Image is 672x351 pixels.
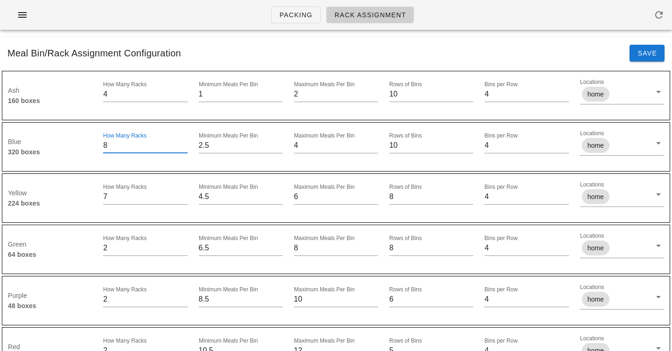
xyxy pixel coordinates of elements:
div: Locationshome [580,136,664,155]
label: Rows of Bins [389,132,422,139]
span: home [588,138,604,153]
label: Minimum Meals Per Bin [199,132,258,139]
label: Bins per Row [484,81,518,88]
span: home [588,87,604,102]
label: Locations [580,79,604,86]
label: Maximum Meals Per Bin [294,184,355,191]
div: Yellow [2,182,98,214]
span: home [588,189,604,204]
div: Blue [2,131,98,163]
label: How Many Racks [103,132,147,139]
a: Rack Assignment [326,7,414,23]
div: Locationshome [580,187,664,206]
strong: 48 boxes [8,302,36,310]
div: Locationshome [580,84,664,104]
label: Maximum Meals Per Bin [294,337,355,344]
a: Packing [271,7,321,23]
div: Locationshome [580,289,664,309]
label: Locations [580,335,604,342]
label: How Many Racks [103,286,147,293]
label: Maximum Meals Per Bin [294,81,355,88]
label: How Many Racks [103,81,147,88]
div: Ash [2,80,98,111]
label: Maximum Meals Per Bin [294,286,355,293]
label: Minimum Meals Per Bin [199,337,258,344]
label: Bins per Row [484,184,518,191]
span: home [588,241,604,255]
label: Rows of Bins [389,286,422,293]
label: How Many Racks [103,235,147,242]
label: Bins per Row [484,286,518,293]
span: home [588,292,604,307]
label: How Many Racks [103,337,147,344]
label: Rows of Bins [389,235,422,242]
label: Minimum Meals Per Bin [199,286,258,293]
label: Bins per Row [484,337,518,344]
div: Locationshome [580,238,664,258]
span: Save [637,49,657,57]
label: Rows of Bins [389,184,422,191]
strong: 64 boxes [8,251,36,258]
label: Locations [580,181,604,188]
button: Save [630,45,665,62]
strong: 160 boxes [8,97,40,104]
label: Minimum Meals Per Bin [199,184,258,191]
label: Locations [580,233,604,240]
label: Minimum Meals Per Bin [199,81,258,88]
label: Rows of Bins [389,81,422,88]
label: Rows of Bins [389,337,422,344]
label: Locations [580,284,604,291]
label: Locations [580,130,604,137]
label: Maximum Meals Per Bin [294,235,355,242]
div: Green [2,234,98,265]
label: Maximum Meals Per Bin [294,132,355,139]
strong: 224 boxes [8,200,40,207]
label: Bins per Row [484,132,518,139]
span: Rack Assignment [334,11,406,19]
label: Bins per Row [484,235,518,242]
div: Purple [2,285,98,317]
label: How Many Racks [103,184,147,191]
span: Packing [279,11,313,19]
strong: 320 boxes [8,148,40,156]
label: Minimum Meals Per Bin [199,235,258,242]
